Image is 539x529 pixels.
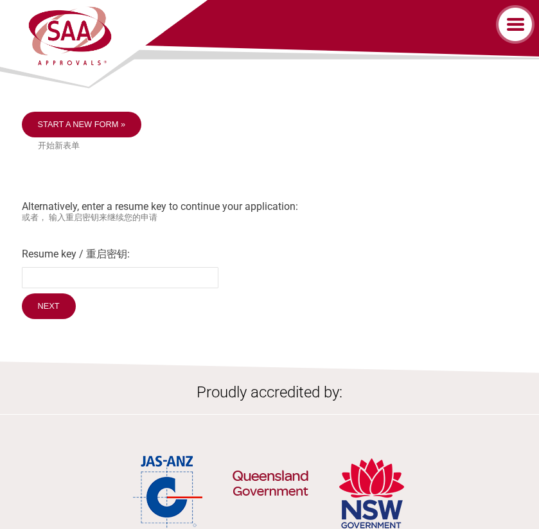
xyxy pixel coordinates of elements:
input: Next [22,293,76,319]
img: SAA Approvals [27,5,113,67]
label: Resume key / 重启密钥: [22,248,518,261]
small: 或者， 输入重启密钥来继续您的申请 [22,212,518,223]
a: Start a new form » [22,112,142,137]
small: 开始新表单 [38,141,518,152]
div: Alternatively, enter a resume key to continue your application: [22,112,518,322]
